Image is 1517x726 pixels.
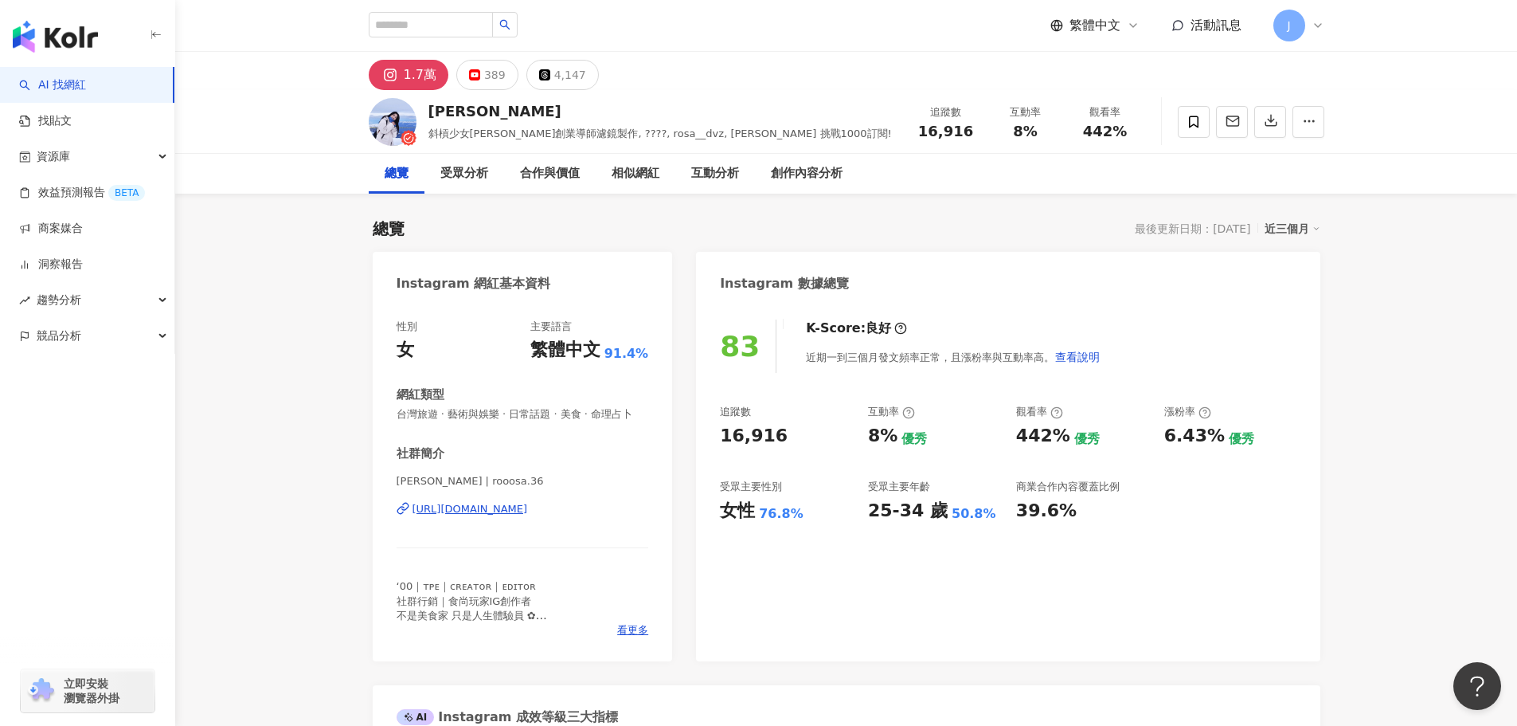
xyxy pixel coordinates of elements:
div: Instagram 成效等級三大指標 [397,708,618,726]
span: 8% [1013,124,1038,139]
span: 91.4% [604,345,649,363]
div: 漲粉率 [1164,405,1211,419]
a: 洞察報告 [19,257,83,273]
div: 互動率 [868,405,915,419]
span: 繁體中文 [1069,17,1120,34]
span: 活動訊息 [1191,18,1241,33]
span: J [1287,17,1290,34]
div: 8% [868,424,897,449]
div: 互動率 [995,104,1056,120]
div: 優秀 [1074,430,1100,448]
button: 查看說明 [1054,341,1101,373]
span: rise [19,295,30,306]
span: 立即安裝 瀏覽器外掛 [64,677,119,705]
div: 合作與價值 [520,164,580,183]
div: 16,916 [720,424,788,449]
div: 追蹤數 [720,405,751,419]
span: ‘00｜ᴛᴘᴇ｜ᴄʀᴇᴀᴛᴏʀ｜ᴇᴅɪᴛᴏʀ 社群行銷｜食尚玩家IG創作者 不是美食家 只是人生體驗員 ✿ ⠀ 失禮的人不回覆🙏🏻 純美食景點請前往 @rooosa_travel ⠀ 工商📩 [... [397,580,614,693]
div: 總覽 [385,164,409,183]
img: chrome extension [25,678,57,704]
div: 女 [397,338,414,363]
div: 商業合作內容覆蓋比例 [1016,480,1120,494]
div: 受眾主要年齡 [868,480,930,494]
div: 優秀 [1229,430,1254,448]
div: 受眾分析 [440,164,488,183]
span: 看更多 [617,623,648,638]
div: Instagram 網紅基本資料 [397,275,551,292]
div: 網紅類型 [397,387,444,403]
a: searchAI 找網紅 [19,77,86,93]
a: [URL][DOMAIN_NAME] [397,502,649,516]
div: 6.43% [1164,424,1225,449]
img: logo [13,21,98,53]
button: 389 [456,60,518,90]
span: 16,916 [918,123,973,139]
div: 76.8% [759,505,803,523]
div: 觀看率 [1016,405,1063,419]
div: 女性 [720,499,755,524]
a: chrome extension立即安裝 瀏覽器外掛 [21,669,154,712]
div: 性別 [397,320,417,334]
div: 近三個月 [1265,218,1320,239]
div: 創作內容分析 [771,164,843,183]
div: 受眾主要性別 [720,480,782,494]
img: KOL Avatar [369,98,416,146]
span: 資源庫 [37,139,70,175]
iframe: Help Scout Beacon - Open [1453,662,1501,710]
div: 近期一到三個月發文頻率正常，且漲粉率與互動率高。 [806,341,1101,373]
span: 競品分析 [37,318,81,354]
div: 優秀 [901,430,927,448]
div: [URL][DOMAIN_NAME] [412,502,528,516]
div: 25-34 歲 [868,499,948,524]
a: 商案媒合 [19,221,83,237]
div: 最後更新日期：[DATE] [1135,222,1250,235]
div: 39.6% [1016,499,1077,524]
div: 總覽 [373,218,405,240]
div: 主要語言 [530,320,572,334]
a: 效益預測報告BETA [19,185,145,201]
span: 查看說明 [1055,351,1100,363]
div: 4,147 [554,64,586,86]
div: 社群簡介 [397,445,444,462]
span: 趨勢分析 [37,282,81,318]
span: 台灣旅遊 · 藝術與娛樂 · 日常話題 · 美食 · 命理占卜 [397,407,649,422]
div: 相似網紅 [612,164,659,183]
span: 442% [1083,124,1128,139]
div: 繁體中文 [530,338,600,363]
div: 442% [1016,424,1070,449]
span: 斜槓少女[PERSON_NAME]創業導師濾鏡製作, ????, rosa__dvz, [PERSON_NAME] 挑戰1000訂閱! [428,128,892,139]
a: 找貼文 [19,113,72,129]
div: K-Score : [806,320,907,337]
div: 389 [484,64,506,86]
div: 1.7萬 [404,64,436,86]
div: 追蹤數 [916,104,976,120]
div: AI [397,709,435,725]
div: 83 [720,330,760,363]
div: 觀看率 [1075,104,1136,120]
span: [PERSON_NAME] | rooosa.36 [397,474,649,489]
div: 50.8% [952,505,996,523]
button: 4,147 [526,60,599,90]
div: [PERSON_NAME] [428,101,892,121]
span: search [499,19,510,30]
button: 1.7萬 [369,60,448,90]
div: 良好 [866,320,891,337]
div: 互動分析 [691,164,739,183]
div: Instagram 數據總覽 [720,275,849,292]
